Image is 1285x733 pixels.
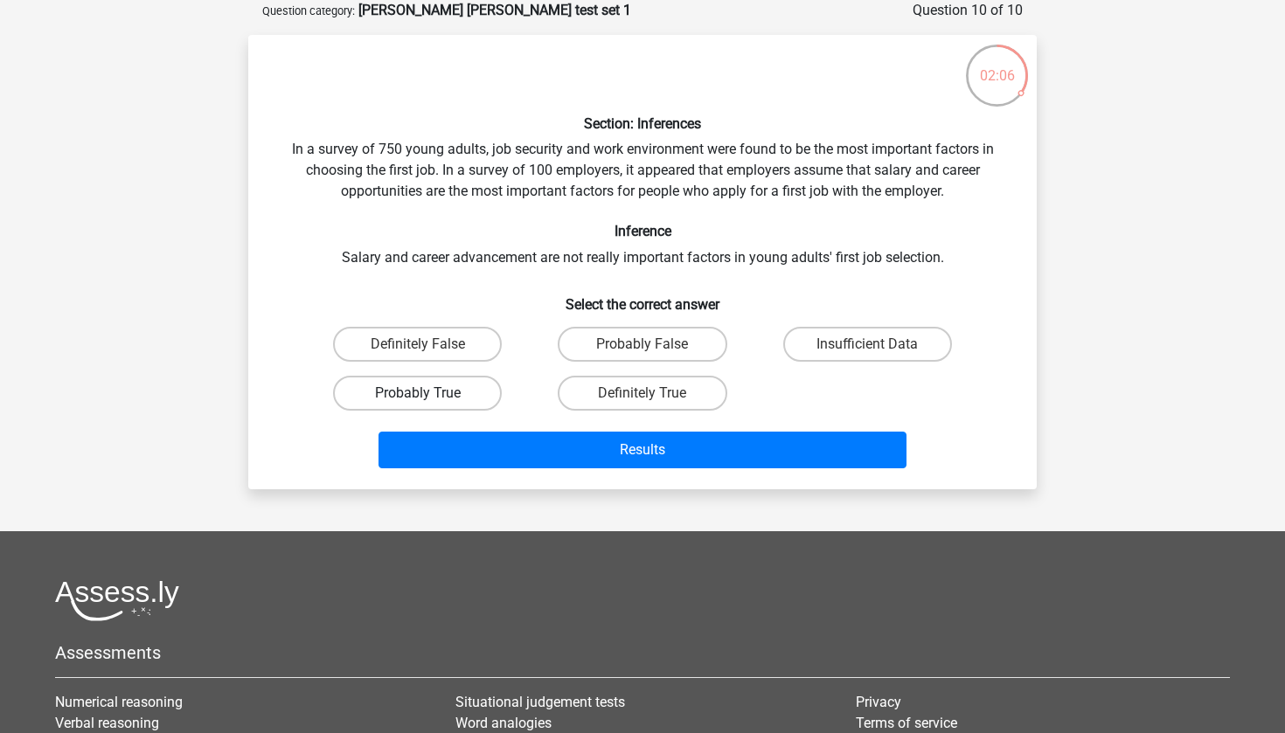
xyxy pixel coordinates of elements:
a: Verbal reasoning [55,715,159,731]
h6: Section: Inferences [276,115,1009,132]
a: Situational judgement tests [455,694,625,710]
div: 02:06 [964,43,1030,86]
h6: Select the correct answer [276,282,1009,313]
button: Results [379,432,907,468]
label: Definitely True [558,376,726,411]
small: Question category: [262,4,355,17]
h6: Inference [276,223,1009,239]
label: Probably True [333,376,502,411]
a: Privacy [856,694,901,710]
a: Terms of service [856,715,957,731]
strong: [PERSON_NAME] [PERSON_NAME] test set 1 [358,2,631,18]
a: Numerical reasoning [55,694,183,710]
label: Probably False [558,327,726,362]
img: Assessly logo [55,580,179,621]
a: Word analogies [455,715,552,731]
label: Insufficient Data [783,327,952,362]
div: In a survey of 750 young adults, job security and work environment were found to be the most impo... [255,49,1030,475]
h5: Assessments [55,642,1230,663]
label: Definitely False [333,327,502,362]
